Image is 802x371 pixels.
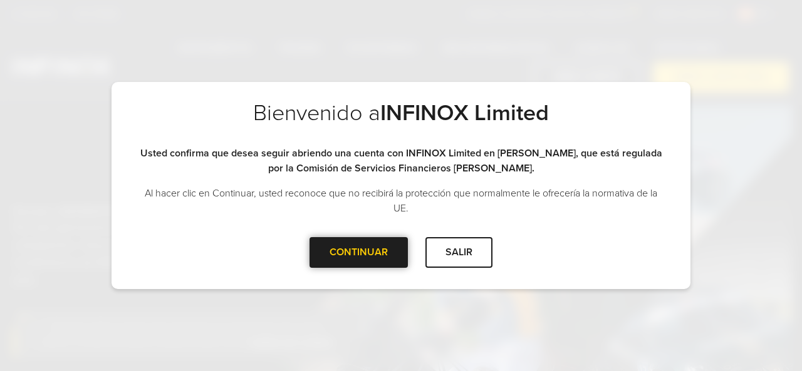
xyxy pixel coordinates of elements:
[425,237,492,268] div: SALIR
[137,186,665,216] p: Al hacer clic en Continuar, usted reconoce que no recibirá la protección que normalmente le ofrec...
[140,147,662,175] strong: Usted confirma que desea seguir abriendo una cuenta con INFINOX Limited en [PERSON_NAME], que est...
[310,237,408,268] div: CONTINUAR
[380,99,549,126] strong: INFINOX Limited
[137,99,665,146] h2: Bienvenido a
